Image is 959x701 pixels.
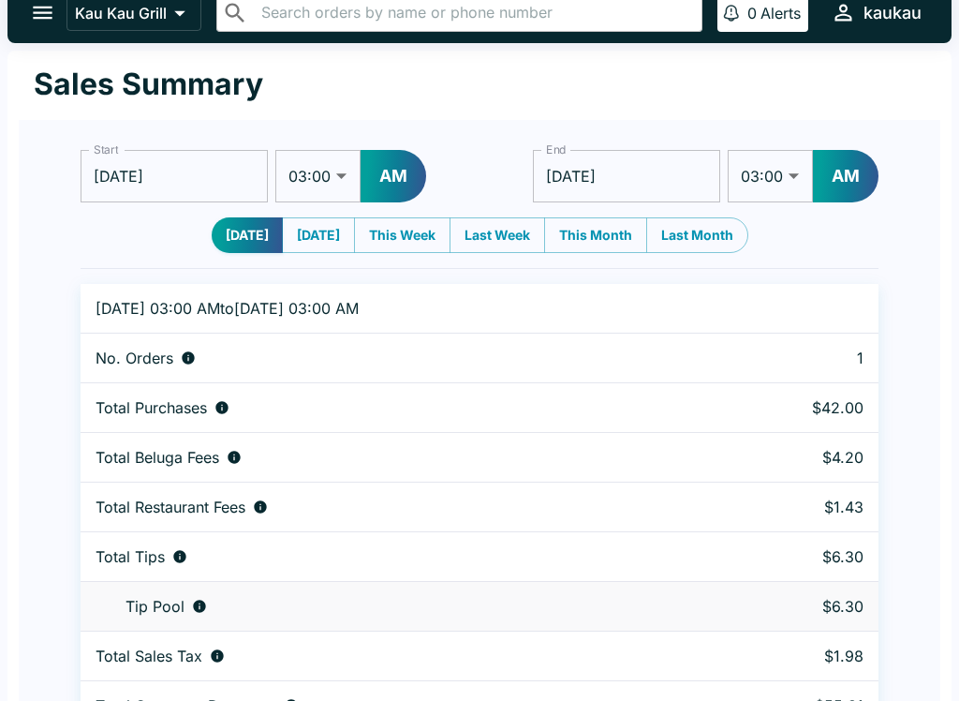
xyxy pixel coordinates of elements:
[96,349,690,367] div: Number of orders placed
[720,597,863,616] p: $6.30
[546,142,567,157] label: End
[720,647,863,665] p: $1.98
[760,4,801,22] p: Alerts
[361,150,426,202] button: AM
[96,398,207,417] p: Total Purchases
[96,647,202,665] p: Total Sales Tax
[96,597,690,616] div: Tips unclaimed by a waiter
[450,217,545,253] button: Last Week
[94,142,118,157] label: Start
[96,398,690,417] div: Aggregate order subtotals
[75,4,167,22] p: Kau Kau Grill
[96,299,690,318] p: [DATE] 03:00 AM to [DATE] 03:00 AM
[125,597,184,616] p: Tip Pool
[720,398,863,417] p: $42.00
[813,150,878,202] button: AM
[34,66,263,103] h1: Sales Summary
[863,2,922,24] div: kaukau
[544,217,647,253] button: This Month
[533,150,720,202] input: Choose date, selected date is Oct 2, 2025
[720,448,863,467] p: $4.20
[96,498,245,516] p: Total Restaurant Fees
[96,547,165,566] p: Total Tips
[354,217,450,253] button: This Week
[720,547,863,566] p: $6.30
[212,217,283,253] button: [DATE]
[96,498,690,516] div: Fees paid by diners to restaurant
[96,448,690,467] div: Fees paid by diners to Beluga
[96,547,690,566] div: Combined individual and pooled tips
[81,150,268,202] input: Choose date, selected date is Oct 1, 2025
[747,4,757,22] p: 0
[720,349,863,367] p: 1
[96,349,173,367] p: No. Orders
[96,647,690,665] div: Sales tax paid by diners
[96,448,219,467] p: Total Beluga Fees
[282,217,355,253] button: [DATE]
[720,498,863,516] p: $1.43
[646,217,748,253] button: Last Month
